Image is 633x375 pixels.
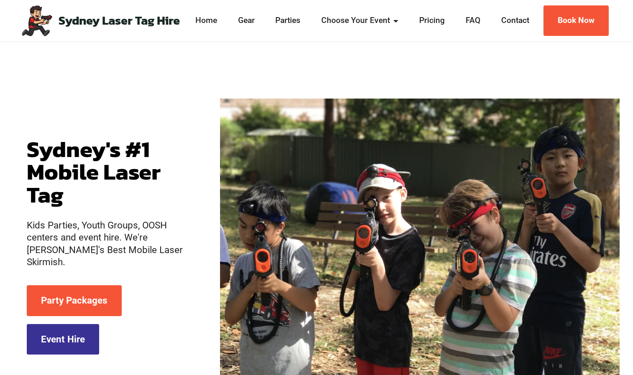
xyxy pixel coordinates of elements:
a: Parties [273,15,303,27]
a: Contact [499,15,532,27]
a: Sydney Laser Tag Hire [59,15,180,27]
a: Event Hire [27,324,99,355]
a: Book Now [543,5,609,36]
a: Pricing [417,15,447,27]
img: Mobile Laser Tag Parties Sydney [20,4,53,37]
a: Gear [236,15,257,27]
a: Home [193,15,220,27]
p: Kids Parties, Youth Groups, OOSH centers and event hire. We're [PERSON_NAME]'s Best Mobile Laser ... [27,219,193,268]
a: FAQ [463,15,483,27]
strong: Sydney's #1 Mobile Laser Tag [27,132,161,211]
a: Party Packages [27,285,122,316]
a: Choose Your Event [319,15,401,27]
